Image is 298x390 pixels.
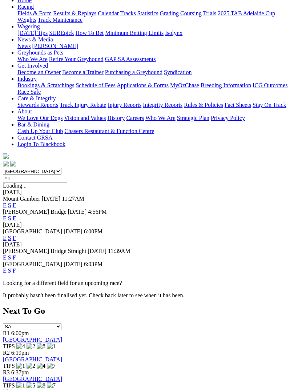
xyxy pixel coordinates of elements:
a: Contact GRSA [17,134,52,141]
a: Track Injury Rebate [60,102,106,108]
div: Greyhounds as Pets [17,56,295,63]
a: Schedule of Fees [76,82,115,88]
a: Track Maintenance [38,17,82,23]
a: Isolynx [165,30,182,36]
a: Stay On Track [253,102,286,108]
a: Rules & Policies [184,102,223,108]
a: SUREpick [49,30,74,36]
a: Become a Trainer [62,69,104,75]
a: How To Bet [76,30,104,36]
a: Syndication [164,69,192,75]
span: R2 [3,350,10,356]
p: Looking for a different field for an upcoming race? [3,280,295,286]
a: Integrity Reports [143,102,182,108]
span: 11:39AM [108,248,130,254]
img: 8 [37,382,45,389]
a: We Love Our Dogs [17,115,63,121]
div: News & Media [17,43,295,49]
span: TIPS [3,363,15,369]
a: Purchasing a Greyhound [105,69,162,75]
a: Wagering [17,23,40,29]
a: 2025 TAB Adelaide Cup [218,10,275,16]
a: F [13,235,16,241]
img: 4 [37,363,45,369]
span: [DATE] [88,248,106,254]
input: Select date [3,175,67,182]
a: F [13,268,16,274]
span: 11:27AM [62,196,84,202]
img: 1 [16,363,25,369]
a: S [8,235,11,241]
a: Coursing [180,10,202,16]
a: Chasers Restaurant & Function Centre [64,128,154,134]
span: 6:00PM [84,228,103,234]
a: [DATE] Tips [17,30,48,36]
span: TIPS [3,382,15,389]
span: 6:03PM [84,261,103,267]
a: E [3,215,7,221]
img: twitter.svg [10,161,16,166]
a: F [13,215,16,221]
a: Retire Your Greyhound [49,56,104,62]
span: [DATE] [42,196,61,202]
a: [GEOGRAPHIC_DATA] [3,376,62,382]
div: Industry [17,82,295,95]
a: S [8,268,11,274]
img: 5 [27,382,35,389]
span: TIPS [3,343,15,349]
div: Bar & Dining [17,128,295,134]
a: [GEOGRAPHIC_DATA] [3,337,62,343]
img: 8 [37,343,45,350]
div: [DATE] [3,189,295,196]
span: Loading... [3,182,27,189]
div: Racing [17,10,295,23]
a: GAP SA Assessments [105,56,156,62]
span: [PERSON_NAME] Bridge [3,209,67,215]
a: Become an Owner [17,69,61,75]
img: 2 [27,343,35,350]
img: facebook.svg [3,161,9,166]
a: Careers [126,115,144,121]
img: 2 [27,363,35,369]
a: Fields & Form [17,10,52,16]
a: ICG Outcomes [253,82,287,88]
a: Injury Reports [108,102,141,108]
div: [DATE] [3,222,295,228]
a: Statistics [137,10,158,16]
a: Get Involved [17,63,48,69]
a: E [3,202,7,208]
div: Care & Integrity [17,102,295,108]
div: [DATE] [3,241,295,248]
a: About [17,108,32,114]
a: History [107,115,125,121]
a: MyOzChase [170,82,199,88]
a: Calendar [98,10,119,16]
a: Trials [203,10,216,16]
img: 1 [47,343,56,350]
a: Bookings & Scratchings [17,82,74,88]
span: R1 [3,330,10,336]
a: Bar & Dining [17,121,49,128]
span: [GEOGRAPHIC_DATA] [3,261,62,267]
a: Results & Replays [53,10,96,16]
div: About [17,115,295,121]
img: 7 [47,363,56,369]
div: Wagering [17,30,295,36]
a: Weights [17,17,36,23]
a: Who We Are [145,115,176,121]
span: 6:00pm [11,330,29,336]
a: Applications & Forms [117,82,169,88]
span: [DATE] [64,228,82,234]
a: Who We Are [17,56,48,62]
img: 4 [16,343,25,350]
span: Mount Gambier [3,196,40,202]
a: Cash Up Your Club [17,128,63,134]
span: [PERSON_NAME] Bridge Straight [3,248,86,254]
a: Racing [17,4,34,10]
a: News [17,43,31,49]
a: Tracks [120,10,136,16]
a: Greyhounds as Pets [17,49,63,56]
span: [GEOGRAPHIC_DATA] [3,228,62,234]
img: logo-grsa-white.png [3,153,9,159]
a: Minimum Betting Limits [105,30,164,36]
